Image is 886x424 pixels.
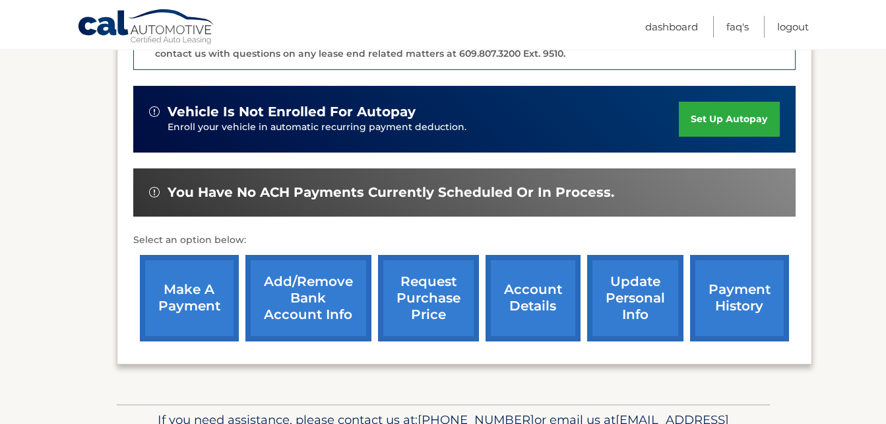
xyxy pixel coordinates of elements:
a: Add/Remove bank account info [245,255,371,341]
a: Dashboard [645,16,698,38]
a: account details [486,255,581,341]
a: make a payment [140,255,239,341]
p: Enroll your vehicle in automatic recurring payment deduction. [168,120,680,135]
img: alert-white.svg [149,187,160,197]
a: Cal Automotive [77,9,216,47]
a: payment history [690,255,789,341]
a: set up autopay [679,102,779,137]
a: FAQ's [726,16,749,38]
p: Select an option below: [133,232,796,248]
p: The end of your lease is approaching soon. A member of our lease end team will be in touch soon t... [155,15,787,59]
a: Logout [777,16,809,38]
span: vehicle is not enrolled for autopay [168,104,416,120]
a: update personal info [587,255,683,341]
a: request purchase price [378,255,479,341]
img: alert-white.svg [149,106,160,117]
span: You have no ACH payments currently scheduled or in process. [168,184,614,201]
